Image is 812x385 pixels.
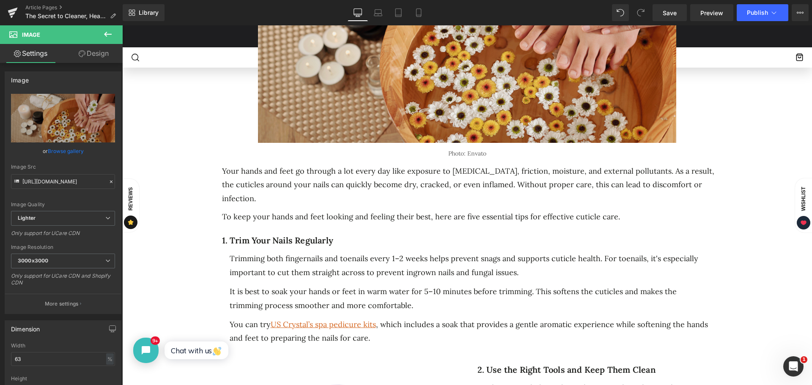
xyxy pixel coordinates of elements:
div: Image Resolution [11,244,115,250]
p: To keep your hands and feet looking and feeling their best, here are five essential tips for effe... [100,185,593,198]
div: Image Src [11,164,115,170]
b: Lighter [18,215,36,221]
div: You can try , which includes a soak that provides a gentle aromatic experience while softening th... [107,292,586,320]
button: Chat with us👋 [42,16,106,33]
button: More [792,4,809,21]
div: or [11,147,115,156]
span: Save [663,8,677,17]
button: Publish [737,4,788,21]
a: Mobile [409,4,429,21]
div: Image Quality [11,202,115,208]
span: The Secret to Cleaner, Healthier Feet: What’s Inside Our Antiseptic Pedicure Formula [25,13,107,19]
a: Tablet [388,4,409,21]
img: 👋 [91,21,99,30]
div: Only support for UCare CDN and Shopify CDN [11,273,115,292]
span: Library [139,9,159,16]
a: Laptop [368,4,388,21]
div: Dimension [11,321,40,333]
div: It is best to soak your hands or feet in warm water for 5–10 minutes before trimming. This soften... [107,259,586,287]
span: Preview [700,8,723,17]
div: Width [11,343,115,349]
a: New Library [123,4,165,21]
a: Browse gallery [48,144,84,158]
span: Publish [747,9,768,16]
button: More settings [5,294,121,314]
p: More settings [45,300,79,308]
p: Photo: Envato [13,124,677,133]
button: Open chat widget [11,12,36,37]
span: Image [22,31,40,38]
span: 1 [801,356,807,363]
a: Design [63,44,124,63]
div: % [106,353,114,365]
div: Height [11,376,115,382]
input: Link [11,174,115,189]
a: Desktop [348,4,368,21]
button: Redo [632,4,649,21]
a: US Crystal’s spa pedicure kits [148,294,254,304]
a: Article Pages [25,4,123,11]
button: Undo [612,4,629,21]
span: Your hands and feet go through a lot every day like exposure to [MEDICAL_DATA], friction, moistur... [100,141,592,178]
div: Only support for UCare CDN [11,230,115,242]
h1: 1. Trim Your Nails Regularly [100,210,586,220]
div: Trimming both fingernails and toenails every 1–2 weeks helps prevent snags and supports cuticle h... [107,227,586,254]
iframe: Intercom live chat [783,356,804,377]
span: Chat with us [49,20,100,29]
a: Preview [690,4,733,21]
input: auto [11,352,115,366]
div: Image [11,72,29,84]
b: 3000x3000 [18,257,48,264]
h1: 2. Use the Right Tools and Keep Them Clean [355,339,580,350]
